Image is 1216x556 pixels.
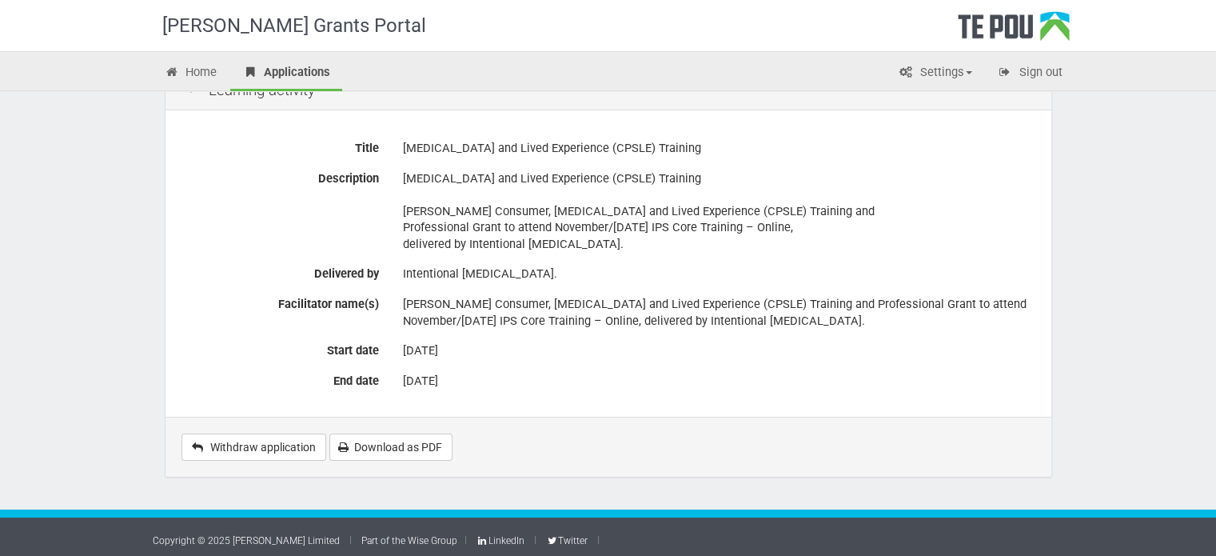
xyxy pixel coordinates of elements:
[230,56,342,91] a: Applications
[403,337,1031,365] div: [DATE]
[181,434,326,461] button: Withdraw application
[403,290,1031,334] div: [PERSON_NAME] Consumer, [MEDICAL_DATA] and Lived Experience (CPSLE) Training and Professional Gra...
[173,165,391,187] label: Description
[173,337,391,359] label: Start date
[361,535,457,546] a: Part of the Wise Group
[546,535,588,546] a: Twitter
[173,290,391,313] label: Facilitator name(s)
[958,11,1070,51] div: Te Pou Logo
[173,367,391,390] label: End date
[173,134,391,157] label: Title
[476,535,524,546] a: LinkedIn
[153,56,229,91] a: Home
[986,56,1074,91] a: Sign out
[153,535,340,546] a: Copyright © 2025 [PERSON_NAME] Limited
[403,134,1031,162] div: [MEDICAL_DATA] and Lived Experience (CPSLE) Training
[173,260,391,282] label: Delivered by
[329,434,453,461] a: Download as PDF
[403,367,1031,395] div: [DATE]
[210,441,316,454] span: Withdraw application
[403,260,1031,288] div: Intentional [MEDICAL_DATA].
[403,165,1031,258] div: [MEDICAL_DATA] and Lived Experience (CPSLE) Training [PERSON_NAME] Consumer, [MEDICAL_DATA] and L...
[887,56,984,91] a: Settings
